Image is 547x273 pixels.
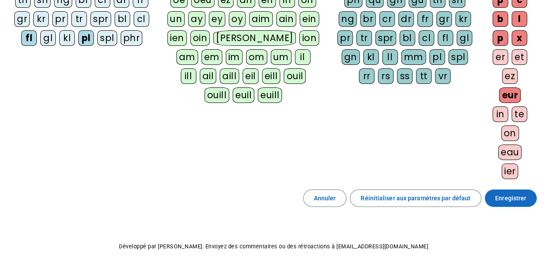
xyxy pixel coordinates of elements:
button: Annuler [303,189,347,207]
div: gl [457,30,472,46]
div: ouill [205,87,229,103]
div: ouil [284,68,306,84]
div: cr [379,11,395,27]
div: gr [14,11,30,27]
div: eil [243,68,259,84]
div: l [512,11,527,27]
div: tr [71,11,87,27]
div: ss [397,68,413,84]
div: spl [97,30,117,46]
div: et [512,49,527,65]
div: eill [262,68,281,84]
div: tt [416,68,432,84]
div: oy [229,11,246,27]
div: cl [134,11,149,27]
div: gn [342,49,360,65]
div: p [493,30,508,46]
div: euil [233,87,254,103]
div: am [176,49,198,65]
div: bl [115,11,130,27]
div: dr [398,11,414,27]
div: fr [417,11,433,27]
div: gr [436,11,452,27]
span: Annuler [314,193,336,203]
div: ez [502,68,518,84]
div: te [512,106,527,122]
div: tr [356,30,372,46]
div: ll [382,49,398,65]
div: ey [209,11,225,27]
div: gl [40,30,56,46]
div: kr [455,11,471,27]
div: in [493,106,508,122]
div: ein [300,11,319,27]
div: eau [498,145,522,160]
div: spr [90,11,111,27]
div: fl [438,30,453,46]
div: mm [401,49,426,65]
div: ill [181,68,196,84]
div: x [512,30,527,46]
span: Enregistrer [495,193,526,203]
div: un [167,11,185,27]
div: [PERSON_NAME] [213,30,296,46]
div: vr [435,68,451,84]
div: br [360,11,376,27]
span: Réinitialiser aux paramètres par défaut [361,193,470,203]
div: em [202,49,222,65]
div: oin [190,30,210,46]
div: eur [499,87,521,103]
p: Développé par [PERSON_NAME]. Envoyez des commentaires ou des rétroactions à [EMAIL_ADDRESS][DOMAI... [7,241,540,252]
div: ng [339,11,357,27]
div: rr [359,68,374,84]
div: aim [249,11,273,27]
div: rs [378,68,393,84]
div: on [501,125,519,141]
div: ail [200,68,217,84]
button: Réinitialiser aux paramètres par défaut [350,189,481,207]
div: fl [21,30,37,46]
div: pr [52,11,68,27]
div: pl [429,49,445,65]
div: um [271,49,291,65]
div: il [295,49,310,65]
div: om [246,49,267,65]
div: er [493,49,508,65]
button: Enregistrer [485,189,537,207]
div: b [493,11,508,27]
div: ay [188,11,205,27]
div: aill [220,68,239,84]
div: cl [419,30,434,46]
div: euill [258,87,282,103]
div: pr [337,30,353,46]
div: kl [59,30,75,46]
div: ion [299,30,319,46]
div: kl [363,49,379,65]
div: phr [121,30,143,46]
div: ien [167,30,187,46]
div: kr [33,11,49,27]
div: pl [78,30,94,46]
div: ain [276,11,297,27]
div: spl [448,49,468,65]
div: im [226,49,243,65]
div: ier [502,164,518,179]
div: bl [400,30,415,46]
div: spr [375,30,396,46]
